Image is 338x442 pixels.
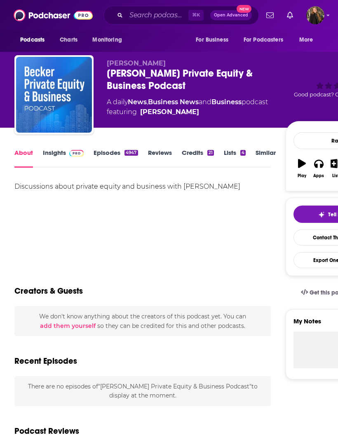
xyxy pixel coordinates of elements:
a: Charts [54,32,82,48]
button: Show profile menu [306,6,324,24]
span: [PERSON_NAME] [107,59,166,67]
a: InsightsPodchaser Pro [43,149,84,168]
button: open menu [14,32,55,48]
button: Play [293,154,310,183]
button: add them yourself [40,323,96,329]
div: Apps [313,173,324,178]
span: and [199,98,211,106]
span: Open Advanced [214,13,248,17]
a: About [14,149,33,168]
button: open menu [293,32,324,48]
div: A daily podcast [107,97,268,117]
a: Credits21 [182,149,214,168]
span: More [299,34,313,46]
span: For Business [196,34,228,46]
button: open menu [190,32,239,48]
span: Charts [60,34,77,46]
span: , [147,98,148,106]
a: Episodes4947 [94,149,138,168]
a: News [128,98,147,106]
button: Open AdvancedNew [210,10,252,20]
h2: Recent Episodes [14,356,77,366]
button: Apps [310,154,327,183]
button: open menu [238,32,295,48]
span: Logged in as anamarquis [306,6,324,24]
img: Podchaser - Follow, Share and Rate Podcasts [14,7,93,23]
div: 21 [207,150,214,156]
div: 4947 [124,150,138,156]
a: [PERSON_NAME] [140,107,199,117]
a: Show notifications dropdown [284,8,296,22]
a: Similar [256,149,276,168]
input: Search podcasts, credits, & more... [126,9,188,22]
span: For Podcasters [244,34,283,46]
img: User Profile [306,6,324,24]
span: There are no episodes of "[PERSON_NAME] Private Equity & Business Podcast" to display at the moment. [28,383,258,399]
span: New [237,5,251,13]
a: Reviews [148,149,172,168]
span: We don't know anything about the creators of this podcast yet . You can so they can be credited f... [39,313,246,329]
img: Podchaser Pro [69,150,84,157]
div: 4 [240,150,246,156]
div: Search podcasts, credits, & more... [103,6,259,25]
span: Podcasts [20,34,45,46]
a: Business News [148,98,199,106]
a: Business [211,98,242,106]
img: Becker Private Equity & Business Podcast [16,57,92,133]
h3: Podcast Reviews [14,426,79,436]
button: open menu [87,32,132,48]
img: tell me why sparkle [318,211,325,218]
span: Monitoring [92,34,122,46]
span: featuring [107,107,268,117]
div: Play [298,173,306,178]
a: Show notifications dropdown [263,8,277,22]
h2: Creators & Guests [14,286,83,296]
div: Discussions about private equity and business with [PERSON_NAME] [14,181,271,192]
span: ⌘ K [188,10,204,21]
a: Lists4 [224,149,246,168]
